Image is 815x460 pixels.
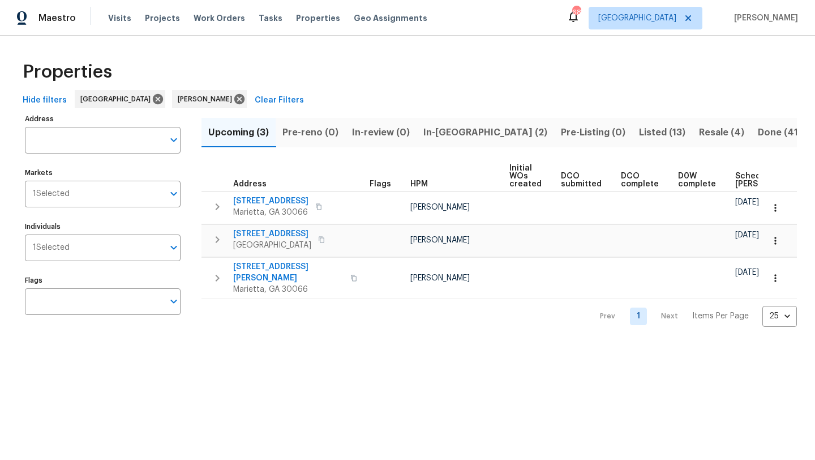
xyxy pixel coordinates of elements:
span: Marietta, GA 30066 [233,284,344,295]
span: 1 Selected [33,243,70,253]
div: 25 [762,301,797,331]
span: [PERSON_NAME] [410,203,470,211]
nav: Pagination Navigation [589,306,797,327]
span: Marietta, GA 30066 [233,207,308,218]
span: [GEOGRAPHIC_DATA] [80,93,155,105]
button: Clear Filters [250,90,308,111]
span: Flags [370,180,391,188]
label: Markets [25,169,181,176]
span: [DATE] [735,198,759,206]
span: [STREET_ADDRESS][PERSON_NAME] [233,261,344,284]
span: 1 Selected [33,189,70,199]
span: Address [233,180,267,188]
button: Open [166,240,182,255]
div: [PERSON_NAME] [172,90,247,108]
button: Open [166,293,182,309]
span: Scheduled [PERSON_NAME] [735,172,799,188]
label: Individuals [25,223,181,230]
span: [PERSON_NAME] [410,236,470,244]
span: Pre-Listing (0) [561,125,625,140]
span: HPM [410,180,428,188]
button: Open [166,186,182,202]
button: Hide filters [18,90,71,111]
span: Projects [145,12,180,24]
span: In-review (0) [352,125,410,140]
span: [PERSON_NAME] [178,93,237,105]
span: Initial WOs created [509,164,542,188]
button: Open [166,132,182,148]
span: Properties [296,12,340,24]
span: Maestro [38,12,76,24]
span: In-[GEOGRAPHIC_DATA] (2) [423,125,547,140]
span: [STREET_ADDRESS] [233,195,308,207]
span: DCO submitted [561,172,602,188]
span: [GEOGRAPHIC_DATA] [233,240,311,251]
span: [PERSON_NAME] [410,274,470,282]
span: Listed (13) [639,125,685,140]
a: Goto page 1 [630,308,647,325]
span: Pre-reno (0) [282,125,338,140]
div: [GEOGRAPHIC_DATA] [75,90,165,108]
span: Done (41) [758,125,801,140]
label: Flags [25,277,181,284]
span: Tasks [259,14,282,22]
p: Items Per Page [692,310,749,322]
span: Visits [108,12,131,24]
span: [PERSON_NAME] [730,12,798,24]
span: Work Orders [194,12,245,24]
span: Hide filters [23,93,67,108]
span: D0W complete [678,172,716,188]
span: Upcoming (3) [208,125,269,140]
span: [STREET_ADDRESS] [233,228,311,240]
label: Address [25,116,181,122]
span: Clear Filters [255,93,304,108]
span: [DATE] [735,269,759,276]
span: [DATE] [735,231,759,239]
span: [GEOGRAPHIC_DATA] [598,12,676,24]
span: DCO complete [621,172,659,188]
span: Properties [23,66,112,78]
span: Resale (4) [699,125,744,140]
div: 68 [572,7,580,18]
span: Geo Assignments [354,12,427,24]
